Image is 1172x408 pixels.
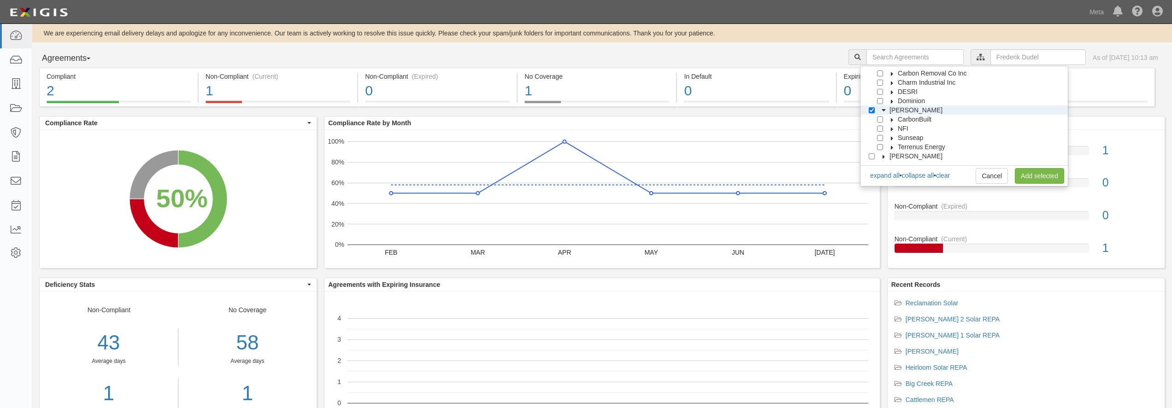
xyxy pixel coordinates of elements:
a: In Default0 [895,169,1158,202]
a: Non-Compliant(Current)1 [895,234,1158,260]
div: 0 [1095,175,1165,191]
input: Search Agreements [866,49,964,65]
a: Cattlemen REPA [906,396,954,403]
div: 0 [1003,81,1148,101]
div: 2 [47,81,191,101]
div: Average days [40,357,178,365]
a: Non-Compliant(Expired)0 [895,202,1158,234]
a: Non-Compliant(Current)1 [199,101,357,108]
a: 1 [185,379,310,408]
div: 0 [1095,207,1165,224]
text: 60% [331,179,344,187]
div: 50% [156,180,208,217]
div: 58 [185,328,310,357]
text: 20% [331,220,344,227]
span: Deficiency Stats [45,280,305,289]
span: [PERSON_NAME] [889,152,942,160]
text: MAY [645,249,659,256]
div: As of [DATE] 10:13 am [1093,53,1158,62]
svg: A chart. [40,130,317,268]
div: Non-Compliant (Expired) [365,72,510,81]
text: JUN [732,249,744,256]
div: (Current) [252,72,278,81]
text: APR [558,249,571,256]
div: Average days [185,357,310,365]
text: 1 [337,378,341,385]
a: Compliant2 [39,101,198,108]
i: Help Center - Complianz [1132,6,1143,17]
a: Big Creek REPA [906,380,953,387]
text: [DATE] [815,249,835,256]
a: expand all [870,172,900,179]
a: clear [936,172,950,179]
a: Cancel [976,168,1008,184]
svg: A chart. [324,130,880,268]
text: 0% [335,241,344,248]
a: Non-Compliant(Expired)0 [358,101,517,108]
span: NFI [898,125,908,132]
span: CarbonBuilt [898,116,931,123]
text: 40% [331,200,344,207]
div: 43 [40,328,178,357]
div: 0 [684,81,829,101]
span: Sunseap [898,134,923,141]
div: (Expired) [412,72,438,81]
div: (Expired) [941,202,967,211]
a: [PERSON_NAME] 2 Solar REPA [906,315,1000,323]
a: Add selected [1015,168,1064,184]
div: Non-Compliant (Current) [206,72,350,81]
div: • • [870,171,950,180]
a: collapse all [902,172,934,179]
a: Meta [1085,3,1108,21]
div: 0 [844,81,989,101]
div: 1 [524,81,669,101]
input: Frederik Dudel [990,49,1086,65]
button: Agreements [39,49,108,68]
text: 0 [337,399,341,407]
a: Expiring Insurance0 [837,101,995,108]
a: 1 [40,379,178,408]
div: Pending Review [1003,72,1148,81]
a: In Default0 [677,101,836,108]
text: 80% [331,158,344,166]
div: 1 [1095,142,1165,159]
a: Heirloom Solar REPA [906,364,967,371]
div: 0 [365,81,510,101]
text: 4 [337,315,341,322]
div: We are experiencing email delivery delays and apologize for any inconvenience. Our team is active... [32,29,1172,38]
text: FEB [385,249,397,256]
a: [PERSON_NAME] 1 Solar REPA [906,332,1000,339]
text: 100% [328,138,344,145]
text: MAR [471,249,485,256]
img: logo-5460c22ac91f19d4615b14bd174203de0afe785f0fc80cf4dbbc73dc1793850b.png [7,4,71,21]
span: Terrenus Energy [898,143,945,151]
div: No Coverage [524,72,669,81]
div: 1 [1095,240,1165,256]
span: Dominion [898,97,925,105]
div: 1 [206,81,350,101]
b: Agreements with Expiring Insurance [328,281,440,288]
b: Recent Records [891,281,941,288]
div: Compliant [47,72,191,81]
b: Compliance Rate by Month [328,119,411,127]
a: [PERSON_NAME] [906,348,959,355]
a: Reclamation Solar [906,299,958,307]
text: 2 [337,357,341,364]
div: Expiring Insurance [844,72,989,81]
div: Non-Compliant [888,234,1165,244]
div: Non-Compliant [888,202,1165,211]
span: Compliance Rate [45,118,305,128]
span: [PERSON_NAME] [889,106,942,114]
button: Compliance Rate [40,117,317,129]
a: Pending Review0 [996,101,1155,108]
div: In Default [684,72,829,81]
a: No Coverage1 [895,137,1158,169]
span: Charm Industrial Inc [898,79,955,86]
div: (Current) [941,234,967,244]
button: Deficiency Stats [40,278,317,291]
span: Carbon Removal Co Inc [898,70,966,77]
